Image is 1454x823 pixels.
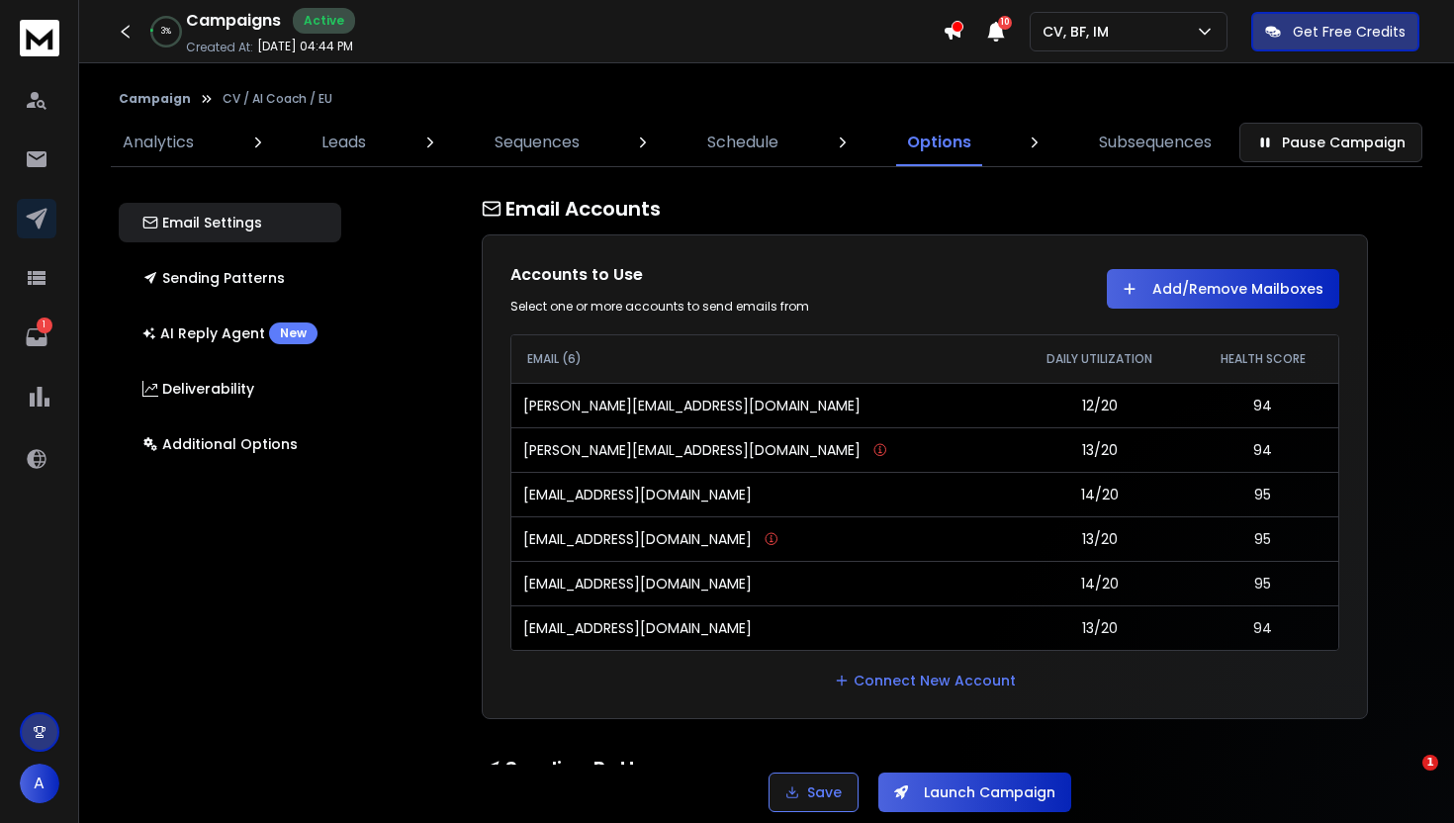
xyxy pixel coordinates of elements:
button: Campaign [119,91,191,107]
h1: Accounts to Use [510,263,905,287]
p: [PERSON_NAME][EMAIL_ADDRESS][DOMAIN_NAME] [523,440,861,460]
button: Add/Remove Mailboxes [1107,269,1339,309]
th: DAILY UTILIZATION [1011,335,1188,383]
p: AI Reply Agent [142,322,318,344]
button: Email Settings [119,203,341,242]
h1: Campaigns [186,9,281,33]
td: 12/20 [1011,383,1188,427]
button: Sending Patterns [119,258,341,298]
p: Deliverability [142,379,254,399]
img: logo [20,20,59,56]
button: AI Reply AgentNew [119,314,341,353]
th: EMAIL (6) [511,335,1011,383]
div: New [269,322,318,344]
th: HEALTH SCORE [1188,335,1338,383]
button: Save [769,773,859,812]
p: [EMAIL_ADDRESS][DOMAIN_NAME] [523,618,752,638]
p: 3 % [161,26,171,38]
td: 95 [1188,561,1338,605]
td: 94 [1188,605,1338,650]
td: 95 [1188,472,1338,516]
td: 13/20 [1011,516,1188,561]
a: Leads [310,119,378,166]
p: Sending Patterns [142,268,285,288]
a: 1 [17,318,56,357]
p: [PERSON_NAME][EMAIL_ADDRESS][DOMAIN_NAME] [523,396,861,415]
p: [EMAIL_ADDRESS][DOMAIN_NAME] [523,529,752,549]
button: A [20,764,59,803]
p: [EMAIL_ADDRESS][DOMAIN_NAME] [523,574,752,594]
td: 94 [1188,427,1338,472]
p: Additional Options [142,434,298,454]
p: Options [907,131,971,154]
td: 95 [1188,516,1338,561]
p: [EMAIL_ADDRESS][DOMAIN_NAME] [523,485,752,504]
a: Subsequences [1087,119,1224,166]
td: 94 [1188,383,1338,427]
p: [DATE] 04:44 PM [257,39,353,54]
span: 1 [1422,755,1438,771]
td: 13/20 [1011,427,1188,472]
p: Analytics [123,131,194,154]
p: CV, BF, IM [1043,22,1117,42]
td: 14/20 [1011,472,1188,516]
p: Leads [321,131,366,154]
p: CV / AI Coach / EU [223,91,332,107]
a: Connect New Account [834,671,1016,690]
p: Created At: [186,40,253,55]
td: 14/20 [1011,561,1188,605]
button: Deliverability [119,369,341,409]
p: 1 [37,318,52,333]
iframe: Intercom live chat [1382,755,1429,802]
span: 10 [998,16,1012,30]
td: 13/20 [1011,605,1188,650]
button: Additional Options [119,424,341,464]
p: Email Settings [142,213,262,232]
p: Subsequences [1099,131,1212,154]
p: Get Free Credits [1293,22,1406,42]
h1: Email Accounts [482,195,1368,223]
div: Active [293,8,355,34]
p: Schedule [707,131,778,154]
a: Sequences [483,119,591,166]
div: Select one or more accounts to send emails from [510,299,905,315]
a: Options [895,119,983,166]
button: Launch Campaign [878,773,1071,812]
a: Analytics [111,119,206,166]
button: Get Free Credits [1251,12,1419,51]
a: Schedule [695,119,790,166]
p: Sequences [495,131,580,154]
button: Pause Campaign [1239,123,1422,162]
h1: Sending Pattern [482,755,1368,782]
